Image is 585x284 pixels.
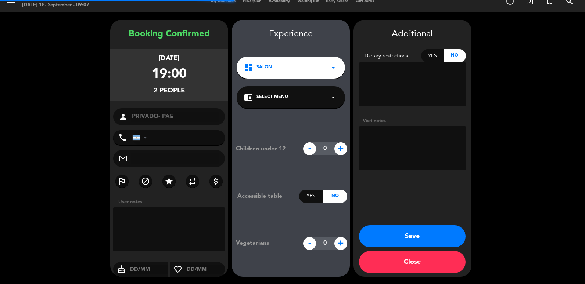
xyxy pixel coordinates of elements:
div: Booking Confirmed [110,27,228,41]
div: Children under 12 [230,144,299,154]
div: Additional [359,27,466,41]
i: favorite_border [170,265,186,274]
div: Vegetarians [230,239,299,248]
span: - [303,142,316,155]
i: arrow_drop_down [329,93,338,102]
i: chrome_reader_mode [244,93,253,102]
div: 19:00 [152,64,187,85]
i: mail_outline [119,154,128,163]
i: phone [118,133,127,142]
div: Visit notes [359,117,466,125]
i: dashboard [244,63,253,72]
span: + [334,237,347,250]
div: [DATE] 18. September - 09:07 [22,1,108,9]
div: Dietary restrictions [359,52,421,60]
button: Save [359,225,466,247]
div: 2 people [154,85,185,96]
div: No [323,190,347,203]
span: - [303,237,316,250]
i: repeat [188,177,197,186]
div: Experience [232,27,350,41]
input: DD/MM [129,265,169,274]
div: No [444,49,466,62]
span: Select Menu [256,94,288,101]
div: User notes [115,198,228,206]
i: star [165,177,173,186]
div: [DATE] [159,53,179,64]
div: Yes [421,49,444,62]
input: DD/MM [186,265,225,274]
i: person [119,112,128,121]
span: + [334,142,347,155]
i: block [141,177,150,186]
i: outlined_flag [118,177,126,186]
div: Argentina: +54 [133,131,150,145]
i: cake [113,265,129,274]
span: SALON [256,64,272,71]
button: Close [359,251,466,273]
div: Yes [299,190,323,203]
i: attach_money [212,177,220,186]
i: arrow_drop_down [329,63,338,72]
div: Accessible table [232,192,299,201]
